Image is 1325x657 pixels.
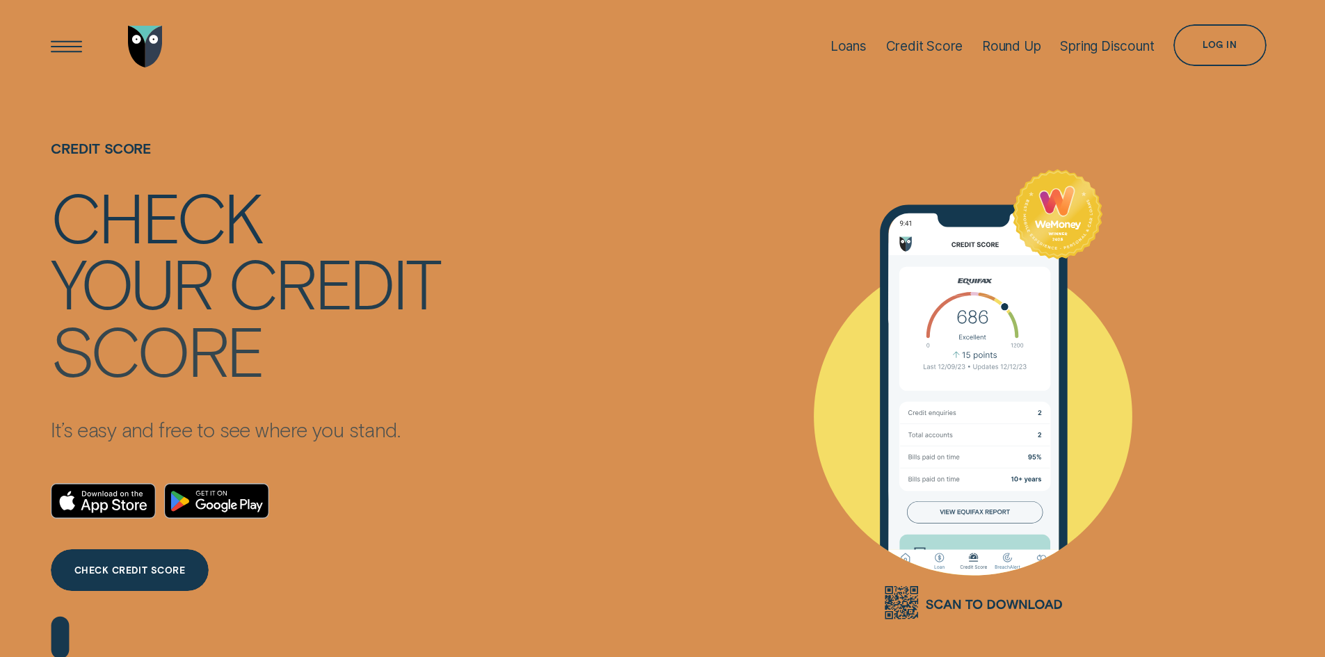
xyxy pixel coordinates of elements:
[46,26,88,67] button: Open Menu
[1173,24,1266,66] button: Log in
[228,250,440,314] div: credit
[51,483,156,519] a: Download on the App Store
[982,38,1041,54] div: Round Up
[51,549,208,591] a: CHECK CREDIT SCORE
[51,250,211,314] div: your
[51,184,262,248] div: Check
[1060,38,1154,54] div: Spring Discount
[51,318,263,382] div: score
[164,483,269,519] a: Android App on Google Play
[51,140,440,183] h1: Credit Score
[830,38,867,54] div: Loans
[51,416,440,441] p: It’s easy and free to see where you stand.
[886,38,963,54] div: Credit Score
[51,183,440,377] h4: Check your credit score
[128,26,163,67] img: Wisr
